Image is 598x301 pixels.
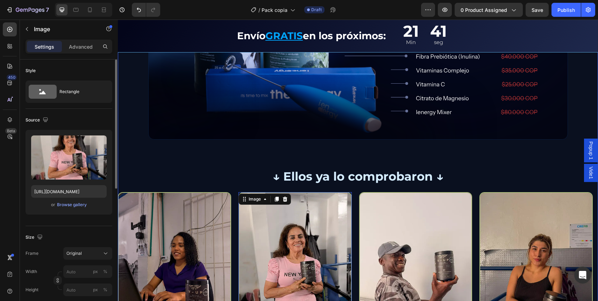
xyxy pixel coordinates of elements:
[5,128,17,134] div: Beta
[69,43,93,50] p: Advanced
[312,18,329,27] p: seg
[101,286,109,294] button: px
[470,147,477,160] span: Vide1
[26,250,38,257] label: Frame
[129,176,144,183] div: Image
[455,3,523,17] button: 0 product assigned
[461,6,507,14] span: 0 product assigned
[103,268,107,275] div: %
[551,3,581,17] button: Publish
[258,6,260,14] span: /
[93,268,98,275] div: px
[31,7,268,25] p: Envío en los próximos:
[91,286,100,294] button: %
[31,135,107,180] img: preview-image
[46,6,49,14] p: 7
[91,267,100,276] button: %
[118,20,598,301] iframe: Design area
[285,18,301,27] p: Min
[7,75,17,80] div: 450
[26,233,44,242] div: Size
[26,287,38,293] label: Height
[132,3,160,17] div: Undo/Redo
[59,84,102,100] div: Rectangle
[63,283,112,296] input: px%
[26,115,50,125] div: Source
[311,7,322,13] span: Draft
[262,6,287,14] span: Pack copia
[31,149,449,165] p: ↓ Ellos ya lo comprobaron ↓
[34,25,93,33] p: Image
[574,267,591,283] div: Open Intercom Messenger
[51,201,55,209] span: or
[57,201,87,208] button: Browse gallery
[148,10,185,22] u: GRATIS
[557,6,575,14] div: Publish
[526,3,549,17] button: Save
[470,122,477,140] span: Popup 1
[63,247,112,260] button: Original
[101,267,109,276] button: px
[66,250,82,257] span: Original
[312,5,329,18] div: 41
[26,268,37,275] label: Width
[31,185,107,198] input: https://example.com/image.jpg
[93,287,98,293] div: px
[26,68,36,74] div: Style
[532,7,543,13] span: Save
[3,3,52,17] button: 7
[63,265,112,278] input: px%
[35,43,54,50] p: Settings
[285,5,301,18] div: 21
[103,287,107,293] div: %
